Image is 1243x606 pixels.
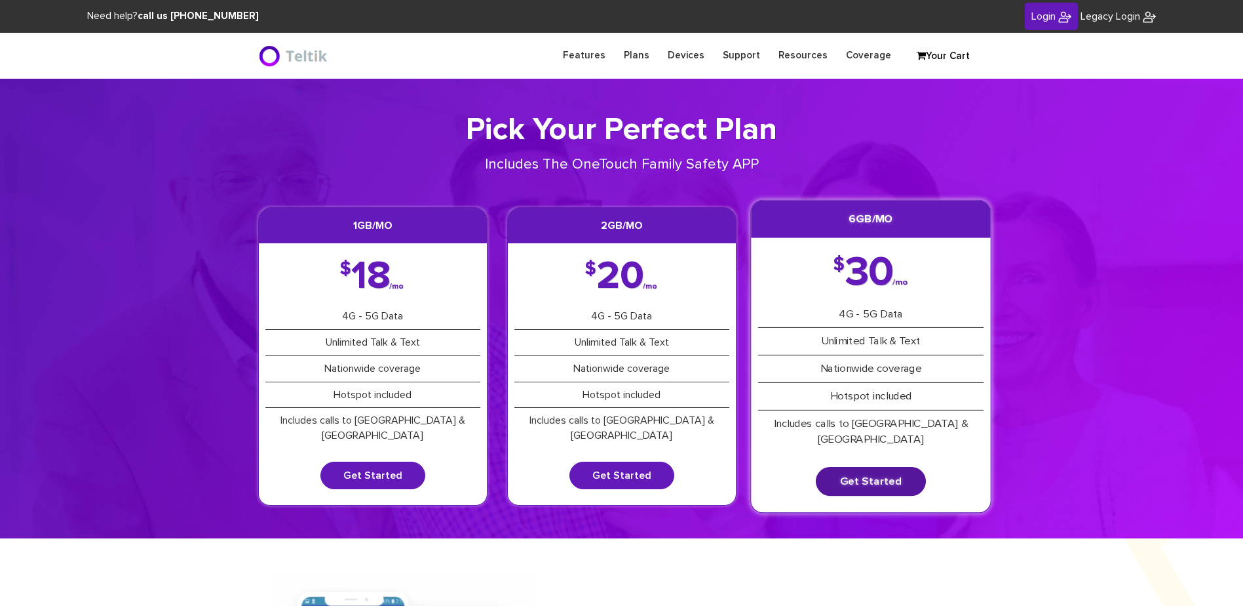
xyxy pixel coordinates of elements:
span: $ [585,263,596,276]
a: Plans [615,43,659,68]
a: Get Started [569,462,674,489]
span: Need help? [87,11,259,21]
li: Unlimited Talk & Text [514,330,729,356]
h3: 1GB/mo [259,208,487,243]
li: Hotspot included [265,382,480,409]
li: Hotspot included [757,383,983,411]
a: Resources [769,43,837,68]
a: Legacy Login [1080,9,1156,24]
li: Includes calls to [GEOGRAPHIC_DATA] & [GEOGRAPHIC_DATA] [757,411,983,453]
img: BriteX [258,43,331,69]
img: BriteX [1143,10,1156,24]
li: Nationwide coverage [265,356,480,382]
span: Login [1031,11,1056,22]
li: Includes calls to [GEOGRAPHIC_DATA] & [GEOGRAPHIC_DATA] [514,408,729,449]
p: Includes The OneTouch Family Safety APP [440,155,803,175]
span: /mo [892,280,908,286]
img: BriteX [1058,10,1071,24]
a: Devices [659,43,714,68]
h3: 6GB/mo [751,201,990,237]
a: Features [554,43,615,68]
li: 4G - 5G Data [757,301,983,329]
div: 20 [585,263,659,291]
span: /mo [643,284,657,289]
li: Unlimited Talk & Text [265,330,480,356]
div: 30 [832,258,909,287]
li: Unlimited Talk & Text [757,329,983,356]
span: /mo [389,284,404,289]
a: Get Started [816,467,926,496]
span: $ [340,263,351,276]
h1: Pick Your Perfect Plan [258,111,985,150]
li: Nationwide coverage [514,356,729,382]
li: 4G - 5G Data [514,304,729,330]
div: 18 [340,263,405,291]
li: Includes calls to [GEOGRAPHIC_DATA] & [GEOGRAPHIC_DATA] [265,408,480,449]
a: Support [714,43,769,68]
a: Your Cart [910,47,976,66]
li: Hotspot included [514,382,729,409]
li: 4G - 5G Data [265,304,480,330]
a: Coverage [837,43,900,68]
h3: 2GB/mo [508,208,736,243]
span: Legacy Login [1080,11,1140,22]
span: $ [832,258,844,272]
strong: call us [PHONE_NUMBER] [138,11,259,21]
a: Get Started [320,462,425,489]
li: Nationwide coverage [757,356,983,384]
